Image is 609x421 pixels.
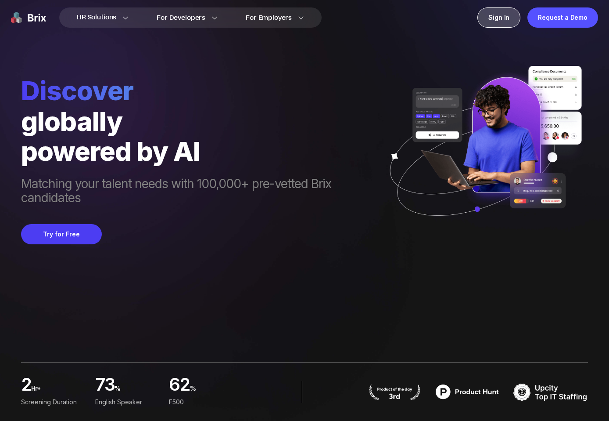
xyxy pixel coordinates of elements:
div: globally [21,106,379,136]
div: powered by AI [21,136,379,166]
span: For Employers [246,13,292,22]
span: % [190,381,236,400]
button: Try for Free [21,224,102,244]
img: TOP IT STAFFING [513,381,588,403]
a: Sign In [477,7,520,28]
span: 62 [169,377,190,396]
img: ai generate [379,66,588,234]
span: 2 [21,377,31,396]
span: HR Solutions [77,11,116,25]
span: Discover [21,75,379,106]
span: 73 [95,377,115,396]
span: hr+ [31,381,88,400]
a: Request a Demo [527,7,598,28]
span: % [115,381,162,400]
span: Matching your talent needs with 100,000+ pre-vetted Brix candidates [21,177,379,207]
div: Screening duration [21,397,88,407]
div: F500 [169,397,236,407]
img: product hunt badge [430,381,505,403]
img: product hunt badge [368,384,421,400]
div: English Speaker [95,397,162,407]
span: For Developers [157,13,205,22]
